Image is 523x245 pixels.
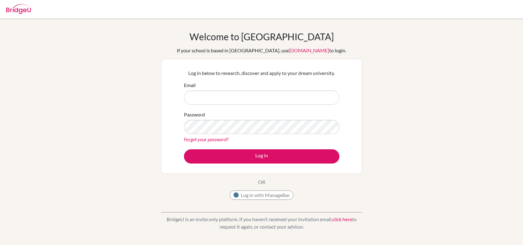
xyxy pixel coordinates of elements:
div: If your school is based in [GEOGRAPHIC_DATA], use to login. [177,47,346,54]
label: Email [184,81,196,89]
p: OR [258,178,265,186]
button: Log in with ManageBac [230,190,293,200]
button: Log in [184,149,339,164]
p: BridgeU is an invite only platform. If you haven’t received your invitation email, to request it ... [161,216,362,230]
p: Log in below to research, discover and apply to your dream university. [184,69,339,77]
h1: Welcome to [GEOGRAPHIC_DATA] [189,31,334,42]
a: Forgot your password? [184,136,228,142]
a: click here [332,216,352,222]
img: Bridge-U [6,4,31,14]
a: [DOMAIN_NAME] [289,47,329,53]
label: Password [184,111,205,118]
